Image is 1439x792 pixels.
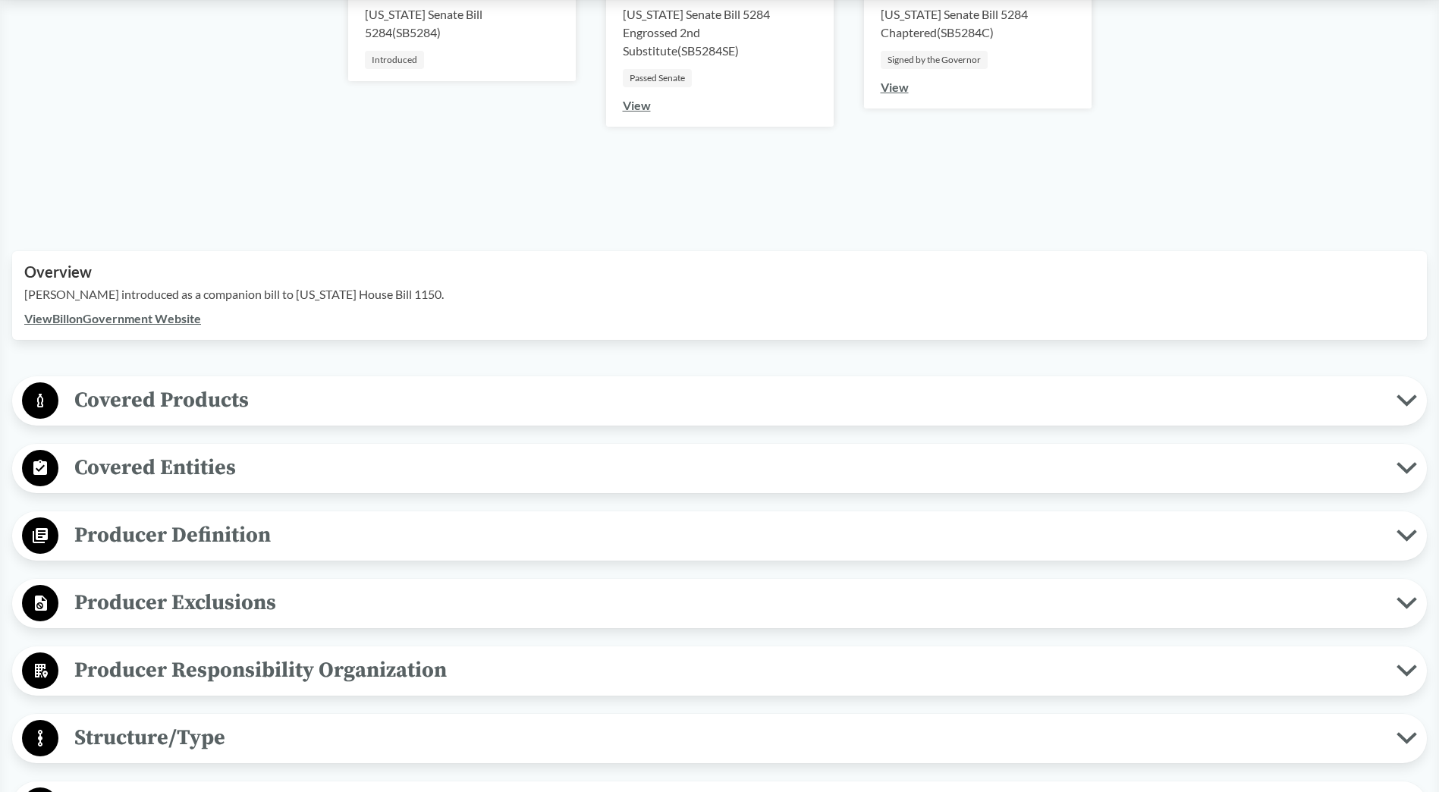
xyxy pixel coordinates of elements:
span: Producer Responsibility Organization [58,653,1397,687]
div: [US_STATE] Senate Bill 5284 Engrossed 2nd Substitute ( SB5284SE ) [623,5,817,60]
div: Signed by the Governor [881,51,988,69]
span: Covered Entities [58,451,1397,485]
span: Covered Products [58,383,1397,417]
button: Producer Exclusions [17,584,1422,623]
span: Structure/Type [58,721,1397,755]
button: Covered Entities [17,449,1422,488]
button: Producer Definition [17,517,1422,555]
p: [PERSON_NAME] introduced as a companion bill to [US_STATE] House Bill 1150. [24,285,1415,303]
button: Producer Responsibility Organization [17,652,1422,690]
div: [US_STATE] Senate Bill 5284 ( SB5284 ) [365,5,559,42]
button: Covered Products [17,382,1422,420]
a: View [623,98,651,112]
div: [US_STATE] Senate Bill 5284 Chaptered ( SB5284C ) [881,5,1075,42]
button: Structure/Type [17,719,1422,758]
span: Producer Definition [58,518,1397,552]
span: Producer Exclusions [58,586,1397,620]
div: Introduced [365,51,424,69]
h2: Overview [24,263,1415,281]
a: ViewBillonGovernment Website [24,311,201,325]
div: Passed Senate [623,69,692,87]
a: View [881,80,909,94]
